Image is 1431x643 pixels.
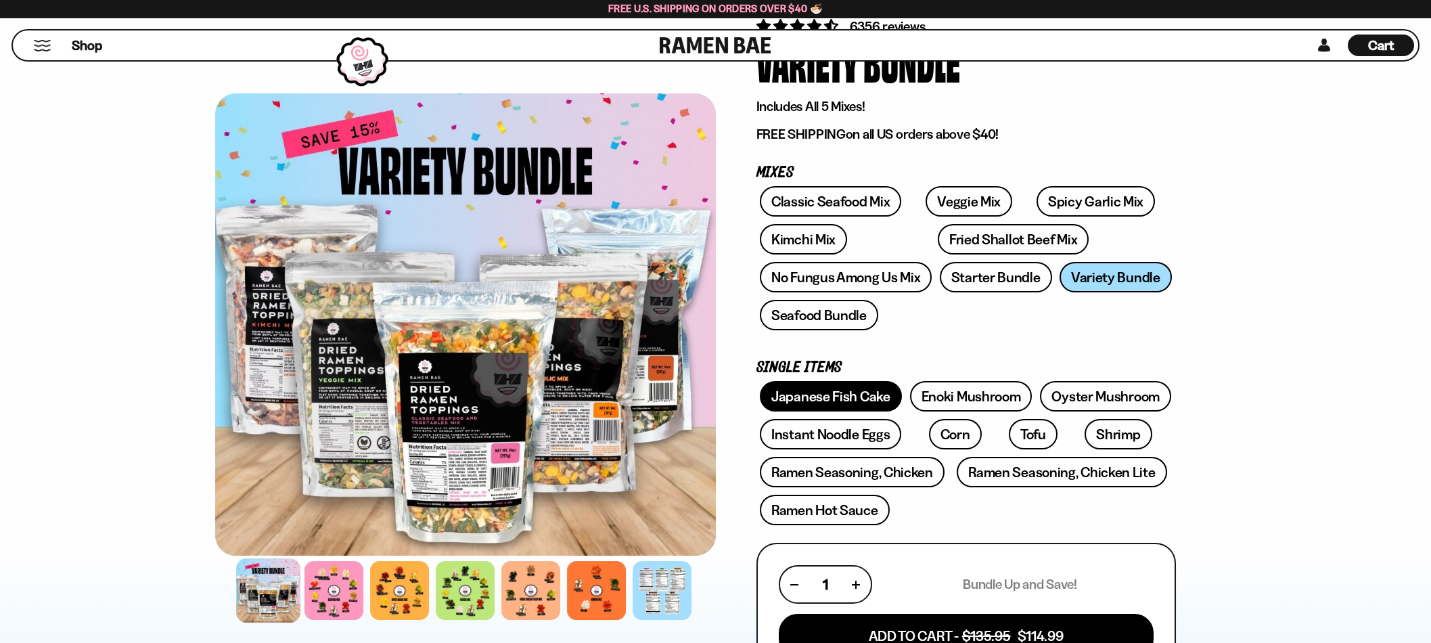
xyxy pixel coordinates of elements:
p: Single Items [756,361,1176,374]
p: Includes All 5 Mixes! [756,98,1176,115]
span: Cart [1368,37,1394,53]
span: Free U.S. Shipping on Orders over $40 🍜 [608,2,823,15]
span: 1 [822,576,827,593]
a: Instant Noodle Eggs [760,419,901,449]
a: Veggie Mix [926,186,1012,217]
button: Mobile Menu Trigger [33,40,51,51]
a: Shrimp [1085,419,1152,449]
span: Shop [72,37,102,55]
strong: FREE SHIPPING [756,126,846,142]
a: Ramen Seasoning, Chicken [760,457,945,487]
a: Enoki Mushroom [910,381,1032,412]
a: Fried Shallot Beef Mix [938,224,1089,254]
a: Seafood Bundle [760,300,878,330]
div: Cart [1348,30,1414,60]
p: on all US orders above $40! [756,126,1176,143]
a: Corn [929,419,982,449]
a: Classic Seafood Mix [760,186,901,217]
a: No Fungus Among Us Mix [760,262,932,292]
a: Shop [72,35,102,56]
a: Kimchi Mix [760,224,847,254]
p: Bundle Up and Save! [963,576,1077,593]
a: Spicy Garlic Mix [1037,186,1155,217]
a: Oyster Mushroom [1040,381,1171,412]
a: Japanese Fish Cake [760,381,902,412]
a: Ramen Hot Sauce [760,495,890,525]
a: Starter Bundle [940,262,1052,292]
div: Variety [756,36,858,87]
a: Tofu [1009,419,1058,449]
a: Ramen Seasoning, Chicken Lite [957,457,1166,487]
div: Bundle [863,36,960,87]
p: Mixes [756,167,1176,179]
